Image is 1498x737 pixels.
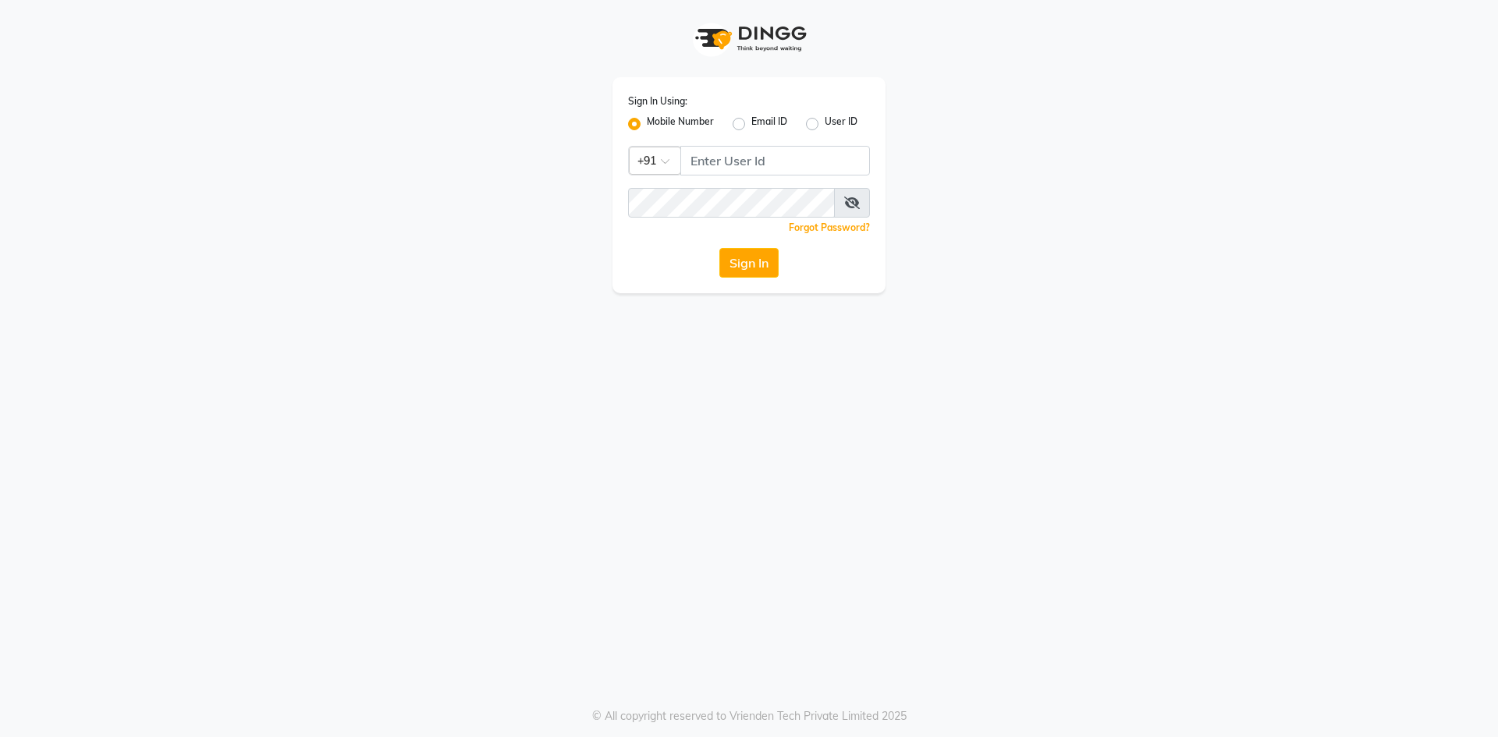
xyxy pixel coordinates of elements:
label: User ID [825,115,857,133]
button: Sign In [719,248,779,278]
label: Sign In Using: [628,94,687,108]
label: Email ID [751,115,787,133]
input: Username [628,188,835,218]
img: logo1.svg [687,16,811,62]
label: Mobile Number [647,115,714,133]
a: Forgot Password? [789,221,870,233]
input: Username [680,146,870,175]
